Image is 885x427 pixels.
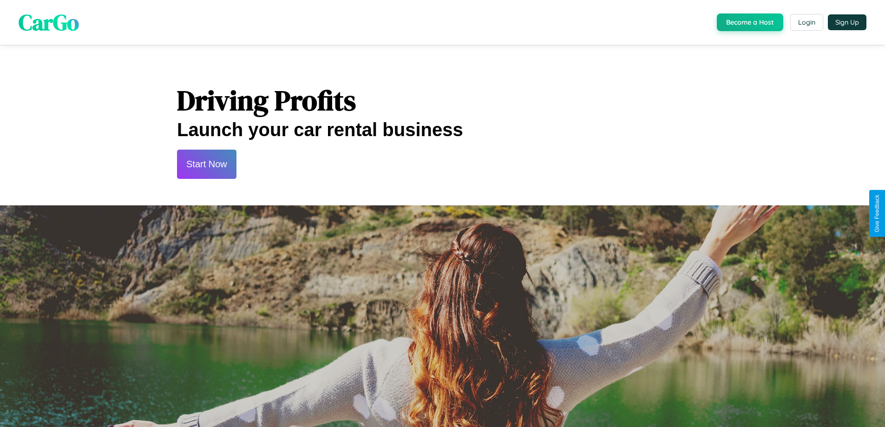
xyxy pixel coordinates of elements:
button: Start Now [177,150,236,179]
h1: Driving Profits [177,81,708,119]
span: CarGo [19,7,79,38]
div: Give Feedback [874,195,880,232]
h2: Launch your car rental business [177,119,708,140]
button: Become a Host [717,13,783,31]
button: Login [790,14,823,31]
button: Sign Up [828,14,866,30]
